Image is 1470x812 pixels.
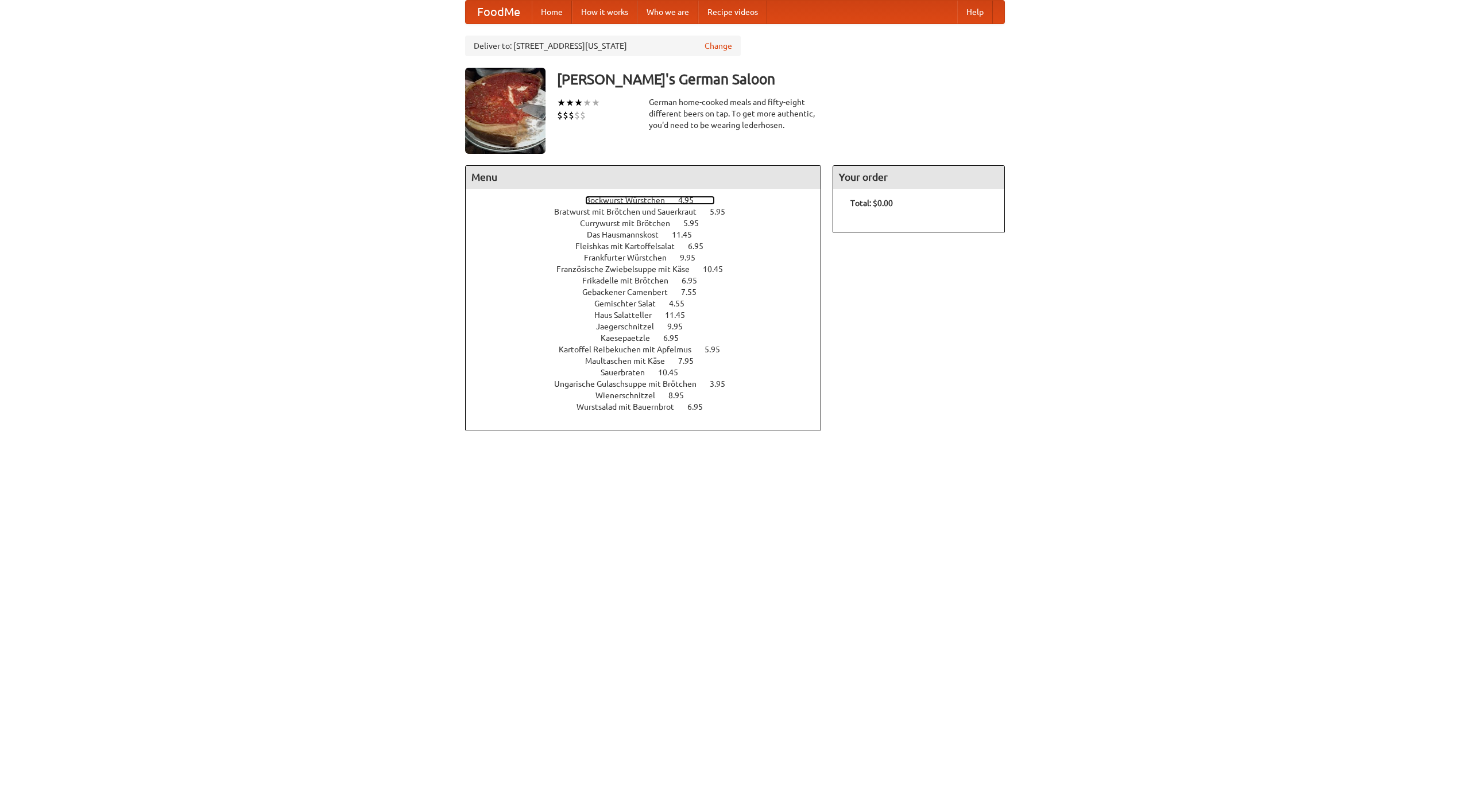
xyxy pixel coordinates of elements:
[601,333,661,343] span: Kaesepaetzle
[556,265,701,274] span: Französische Zwiebelsuppe mit Käse
[585,356,715,366] a: Maultaschen mit Käse 7.95
[574,96,583,109] li: ★
[582,287,718,297] a: Gebackener Camenbert 7.55
[680,253,707,262] span: 9.95
[596,322,666,331] span: Jaegerschnitzel
[582,287,679,297] span: Gebackener Camenbert
[585,356,676,366] span: Maultaschen mit Käse
[465,68,546,154] img: angular.jpg
[665,310,697,320] span: 11.45
[601,333,700,343] a: Kaesepaetzle 6.95
[466,1,532,24] a: FoodMe
[710,379,737,388] span: 3.95
[585,196,676,205] span: Bockwurst Würstchen
[681,287,708,297] span: 7.55
[595,391,705,400] a: Wienerschnitzel 8.95
[465,36,741,56] div: Deliver to: [STREET_ADDRESS][US_STATE]
[594,299,706,308] a: Gemischter Salat 4.55
[587,230,713,239] a: Das Hausmannskost 11.45
[554,207,746,216] a: Bratwurst mit Brötchen und Sauerkraut 5.95
[574,109,580,122] li: $
[557,68,1005,91] h3: [PERSON_NAME]'s German Saloon
[583,96,591,109] li: ★
[577,402,724,411] a: Wurstsalad mit Bauernbrot 6.95
[667,322,694,331] span: 9.95
[554,379,708,388] span: Ungarische Gulaschsuppe mit Brötchen
[594,310,663,320] span: Haus Salatteller
[563,109,568,122] li: $
[669,299,696,308] span: 4.55
[580,219,720,228] a: Currywurst mit Brötchen 5.95
[595,391,667,400] span: Wienerschnitzel
[672,230,703,239] span: 11.45
[668,391,695,400] span: 8.95
[580,219,682,228] span: Currywurst mit Brötchen
[554,379,746,388] a: Ungarische Gulaschsuppe mit Brötchen 3.95
[557,109,563,122] li: $
[957,1,993,24] a: Help
[557,96,566,109] li: ★
[683,219,710,228] span: 5.95
[649,96,821,131] div: German home-cooked meals and fifty-eight different beers on tap. To get more authentic, you'd nee...
[566,96,574,109] li: ★
[596,322,704,331] a: Jaegerschnitzel 9.95
[585,196,715,205] a: Bockwurst Würstchen 4.95
[698,1,767,24] a: Recipe videos
[584,253,717,262] a: Frankfurter Würstchen 9.95
[850,199,893,208] b: Total: $0.00
[559,345,741,354] a: Kartoffel Reibekuchen mit Apfelmus 5.95
[687,402,714,411] span: 6.95
[584,253,678,262] span: Frankfurter Würstchen
[572,1,637,24] a: How it works
[554,207,708,216] span: Bratwurst mit Brötchen und Sauerkraut
[577,402,686,411] span: Wurstsalad mit Bauernbrot
[580,109,586,122] li: $
[678,356,705,366] span: 7.95
[703,265,734,274] span: 10.45
[682,276,709,285] span: 6.95
[556,265,744,274] a: Französische Zwiebelsuppe mit Käse 10.45
[833,166,1004,189] h4: Your order
[532,1,572,24] a: Home
[637,1,698,24] a: Who we are
[582,276,680,285] span: Frikadelle mit Brötchen
[705,40,732,52] a: Change
[601,368,699,377] a: Sauerbraten 10.45
[601,368,656,377] span: Sauerbraten
[466,166,821,189] h4: Menu
[710,207,737,216] span: 5.95
[559,345,703,354] span: Kartoffel Reibekuchen mit Apfelmus
[705,345,732,354] span: 5.95
[688,242,715,251] span: 6.95
[582,276,718,285] a: Frikadelle mit Brötchen 6.95
[568,109,574,122] li: $
[575,242,686,251] span: Fleishkas mit Kartoffelsalat
[678,196,705,205] span: 4.95
[587,230,670,239] span: Das Hausmannskost
[658,368,690,377] span: 10.45
[575,242,725,251] a: Fleishkas mit Kartoffelsalat 6.95
[591,96,600,109] li: ★
[594,310,706,320] a: Haus Salatteller 11.45
[594,299,667,308] span: Gemischter Salat
[663,333,690,343] span: 6.95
